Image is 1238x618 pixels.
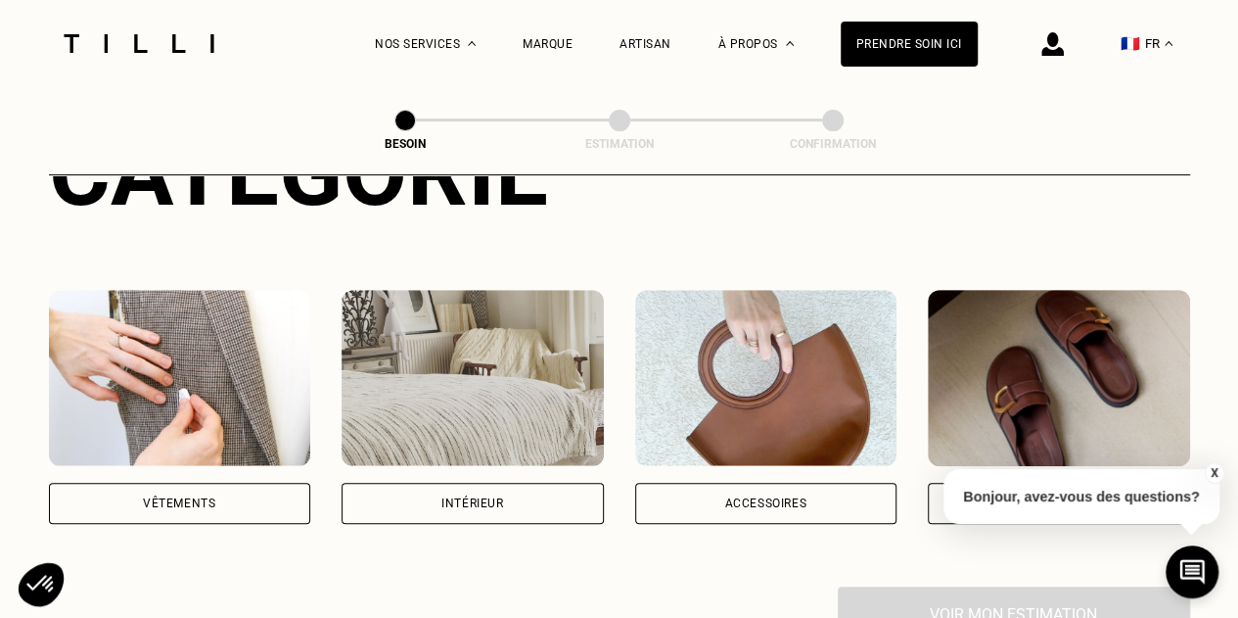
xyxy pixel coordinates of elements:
[786,41,794,46] img: Menu déroulant à propos
[1121,34,1140,53] span: 🇫🇷
[522,137,717,151] div: Estimation
[468,41,476,46] img: Menu déroulant
[342,290,604,466] img: Intérieur
[735,137,931,151] div: Confirmation
[724,498,806,509] div: Accessoires
[523,37,573,51] a: Marque
[49,290,311,466] img: Vêtements
[57,34,221,53] img: Logo du service de couturière Tilli
[841,22,978,67] a: Prendre soin ici
[619,37,671,51] a: Artisan
[1165,41,1172,46] img: menu déroulant
[307,137,503,151] div: Besoin
[143,498,215,509] div: Vêtements
[1204,462,1223,484] button: X
[928,290,1190,466] img: Chaussures
[943,469,1219,524] p: Bonjour, avez-vous des questions?
[635,290,897,466] img: Accessoires
[1041,32,1064,56] img: icône connexion
[441,498,503,509] div: Intérieur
